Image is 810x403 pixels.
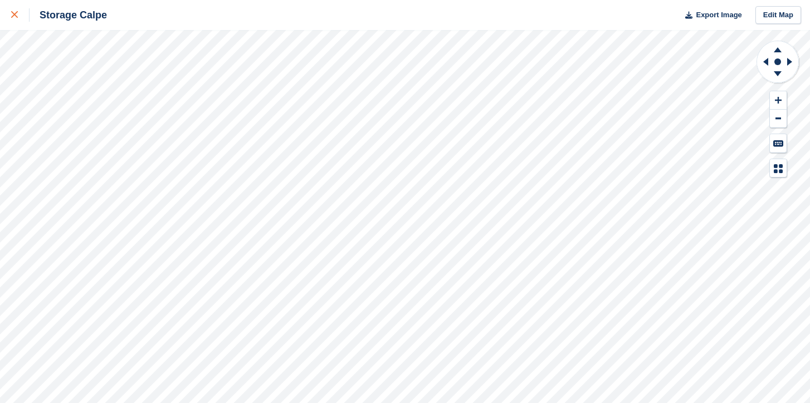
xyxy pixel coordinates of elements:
span: Export Image [696,9,741,21]
button: Zoom Out [770,110,787,128]
button: Keyboard Shortcuts [770,134,787,153]
button: Zoom In [770,91,787,110]
a: Edit Map [755,6,801,24]
button: Export Image [679,6,742,24]
div: Storage Calpe [30,8,107,22]
button: Map Legend [770,159,787,178]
